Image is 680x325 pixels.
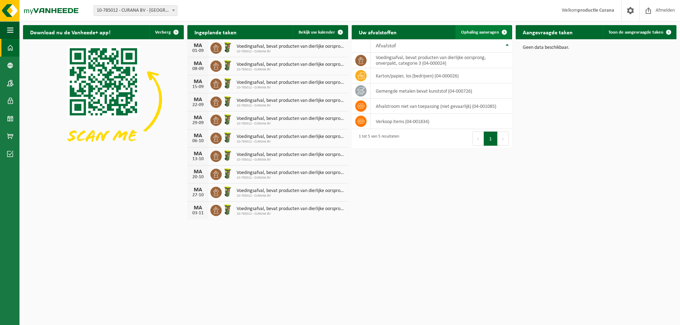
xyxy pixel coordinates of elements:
td: gemengde metalen bevat kunststof (04-000726) [370,83,512,99]
div: 01-09 [191,48,205,53]
img: WB-0060-HPE-GN-50 [222,150,234,162]
a: Bekijk uw kalender [293,25,347,39]
strong: productie Curana [578,8,614,13]
div: MA [191,151,205,157]
span: 10-785012 - CURANA BV - ARDOOIE [94,6,177,16]
h2: Aangevraagde taken [516,25,580,39]
div: 1 tot 5 van 5 resultaten [355,131,399,146]
img: WB-0060-HPE-GN-50 [222,59,234,71]
span: Bekijk uw kalender [299,30,335,35]
span: 10-785012 - CURANA BV [237,194,345,198]
img: Download de VHEPlus App [23,39,184,159]
img: WB-0060-HPE-GN-50 [222,168,234,180]
div: 15-09 [191,85,205,89]
div: MA [191,97,205,103]
img: WB-0060-HPE-GN-50 [222,114,234,126]
span: Voedingsafval, bevat producten van dierlijke oorsprong, onverpakt, categorie 3 [237,134,345,140]
div: 29-09 [191,121,205,126]
img: WB-0060-HPE-GN-50 [222,132,234,144]
a: Toon de aangevraagde taken [603,25,676,39]
div: 03-11 [191,211,205,216]
span: Voedingsafval, bevat producten van dierlijke oorsprong, onverpakt, categorie 3 [237,44,345,50]
a: Ophaling aanvragen [455,25,511,39]
span: Voedingsafval, bevat producten van dierlijke oorsprong, onverpakt, categorie 3 [237,98,345,104]
span: 10-785012 - CURANA BV [237,122,345,126]
td: karton/papier, los (bedrijven) (04-000026) [370,68,512,83]
div: 13-10 [191,157,205,162]
td: afvalstroom niet van toepassing (niet gevaarlijk) (04-001085) [370,99,512,114]
span: Verberg [155,30,171,35]
button: Next [498,132,509,146]
img: WB-0060-HPE-GN-50 [222,41,234,53]
img: WB-0060-HPE-GN-50 [222,77,234,89]
span: 10-785012 - CURANA BV [237,158,345,162]
h2: Ingeplande taken [187,25,244,39]
span: 10-785012 - CURANA BV [237,50,345,54]
span: Afvalstof [376,43,396,49]
div: MA [191,61,205,66]
button: Previous [472,132,484,146]
span: Voedingsafval, bevat producten van dierlijke oorsprong, onverpakt, categorie 3 [237,152,345,158]
h2: Uw afvalstoffen [352,25,404,39]
span: Voedingsafval, bevat producten van dierlijke oorsprong, onverpakt, categorie 3 [237,80,345,86]
td: voedingsafval, bevat producten van dierlijke oorsprong, onverpakt, categorie 3 (04-000024) [370,53,512,68]
span: Voedingsafval, bevat producten van dierlijke oorsprong, onverpakt, categorie 3 [237,116,345,122]
div: 08-09 [191,66,205,71]
div: MA [191,187,205,193]
span: Voedingsafval, bevat producten van dierlijke oorsprong, onverpakt, categorie 3 [237,170,345,176]
span: Voedingsafval, bevat producten van dierlijke oorsprong, onverpakt, categorie 3 [237,188,345,194]
div: 22-09 [191,103,205,108]
td: verkoop items (04-001834) [370,114,512,129]
h2: Download nu de Vanheede+ app! [23,25,118,39]
div: MA [191,133,205,139]
span: 10-785012 - CURANA BV [237,212,345,216]
span: Voedingsafval, bevat producten van dierlijke oorsprong, onverpakt, categorie 3 [237,62,345,68]
div: MA [191,169,205,175]
span: Ophaling aanvragen [461,30,499,35]
div: MA [191,43,205,48]
div: 20-10 [191,175,205,180]
img: WB-0060-HPE-GN-50 [222,95,234,108]
span: 10-785012 - CURANA BV [237,68,345,72]
img: WB-0060-HPE-GN-50 [222,204,234,216]
div: MA [191,115,205,121]
div: MA [191,205,205,211]
button: Verberg [149,25,183,39]
span: 10-785012 - CURANA BV - ARDOOIE [93,5,177,16]
span: Toon de aangevraagde taken [608,30,663,35]
span: Voedingsafval, bevat producten van dierlijke oorsprong, onverpakt, categorie 3 [237,206,345,212]
span: 10-785012 - CURANA BV [237,86,345,90]
span: 10-785012 - CURANA BV [237,104,345,108]
img: WB-0060-HPE-GN-50 [222,186,234,198]
div: 27-10 [191,193,205,198]
button: 1 [484,132,498,146]
span: 10-785012 - CURANA BV [237,140,345,144]
p: Geen data beschikbaar. [523,45,669,50]
span: 10-785012 - CURANA BV [237,176,345,180]
div: MA [191,79,205,85]
div: 06-10 [191,139,205,144]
